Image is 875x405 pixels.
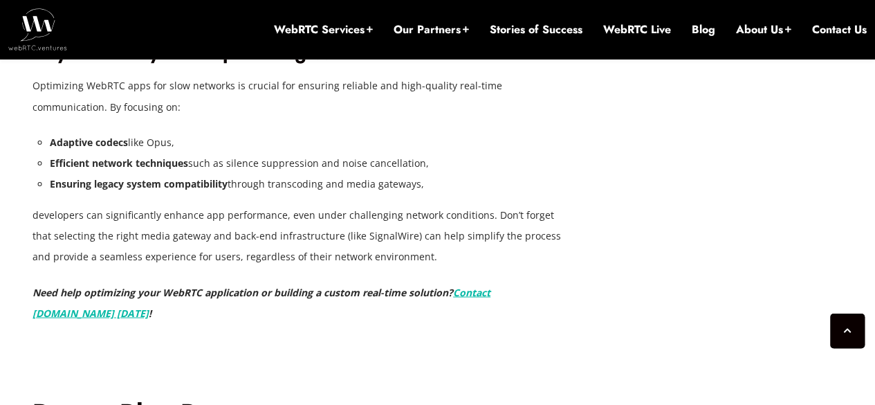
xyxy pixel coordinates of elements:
[50,153,565,174] li: such as silence suppression and noise cancellation,
[50,132,565,153] li: like Opus,
[33,285,490,319] em: Need help optimizing your WebRTC application or building a custom real-time solution? !
[33,205,565,267] p: developers can significantly enhance app performance, even under challenging network conditions. ...
[692,22,715,37] a: Blog
[603,22,671,37] a: WebRTC Live
[33,75,565,117] p: Optimizing WebRTC apps for slow networks is crucial for ensuring reliable and high-quality real-t...
[812,22,867,37] a: Contact Us
[274,22,373,37] a: WebRTC Services
[50,136,128,149] strong: Adaptive codecs
[50,177,228,190] strong: Ensuring legacy system compatibility
[50,156,188,170] strong: Efficient network techniques
[8,8,67,50] img: WebRTC.ventures
[394,22,469,37] a: Our Partners
[736,22,791,37] a: About Us
[490,22,582,37] a: Stories of Success
[50,174,565,195] li: through transcoding and media gateways,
